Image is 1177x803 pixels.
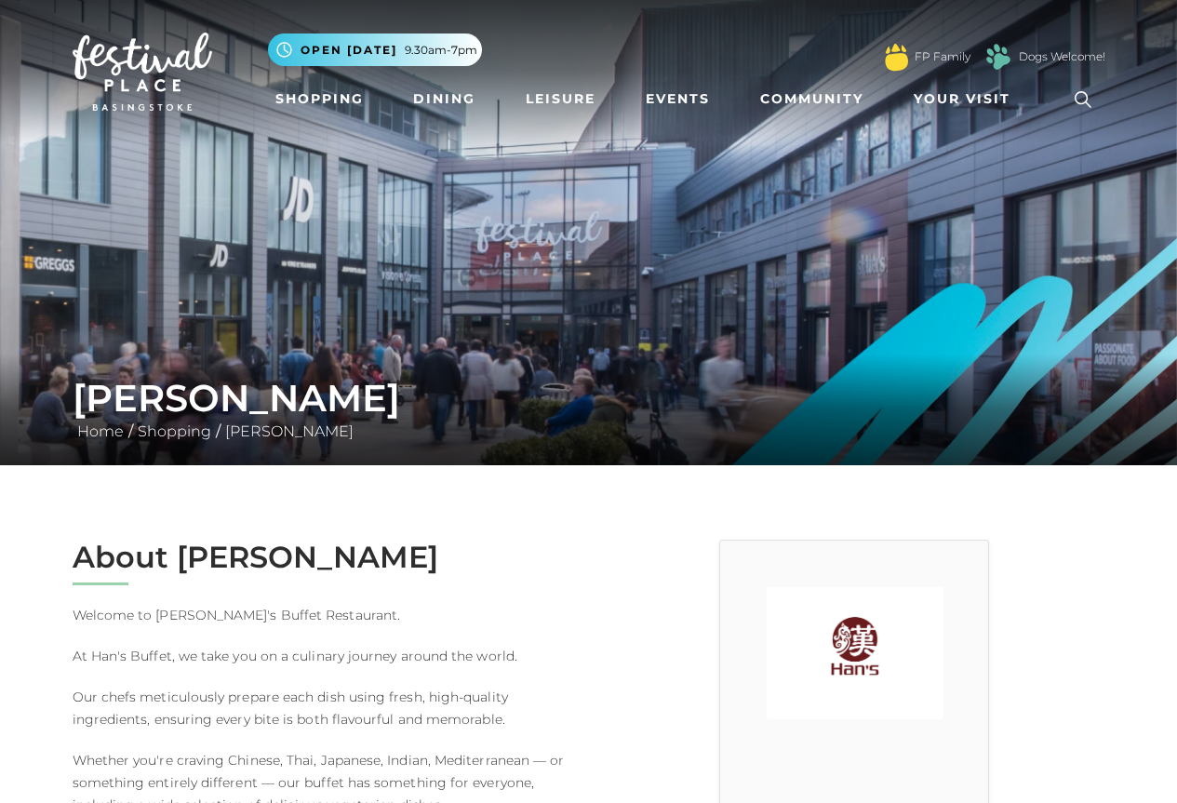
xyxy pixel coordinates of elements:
[405,42,477,59] span: 9.30am-7pm
[73,645,575,667] p: At Han's Buffet, we take you on a culinary journey around the world.
[518,82,603,116] a: Leisure
[914,89,1010,109] span: Your Visit
[73,376,1105,421] h1: [PERSON_NAME]
[221,422,358,440] a: [PERSON_NAME]
[59,376,1119,443] div: / /
[915,48,970,65] a: FP Family
[301,42,397,59] span: Open [DATE]
[133,422,216,440] a: Shopping
[906,82,1027,116] a: Your Visit
[638,82,717,116] a: Events
[1019,48,1105,65] a: Dogs Welcome!
[268,33,482,66] button: Open [DATE] 9.30am-7pm
[268,82,371,116] a: Shopping
[73,540,575,575] h2: About [PERSON_NAME]
[753,82,871,116] a: Community
[73,33,212,111] img: Festival Place Logo
[406,82,483,116] a: Dining
[73,686,575,730] p: Our chefs meticulously prepare each dish using fresh, high-quality ingredients, ensuring every bi...
[73,422,128,440] a: Home
[73,604,575,626] p: Welcome to [PERSON_NAME]'s Buffet Restaurant.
